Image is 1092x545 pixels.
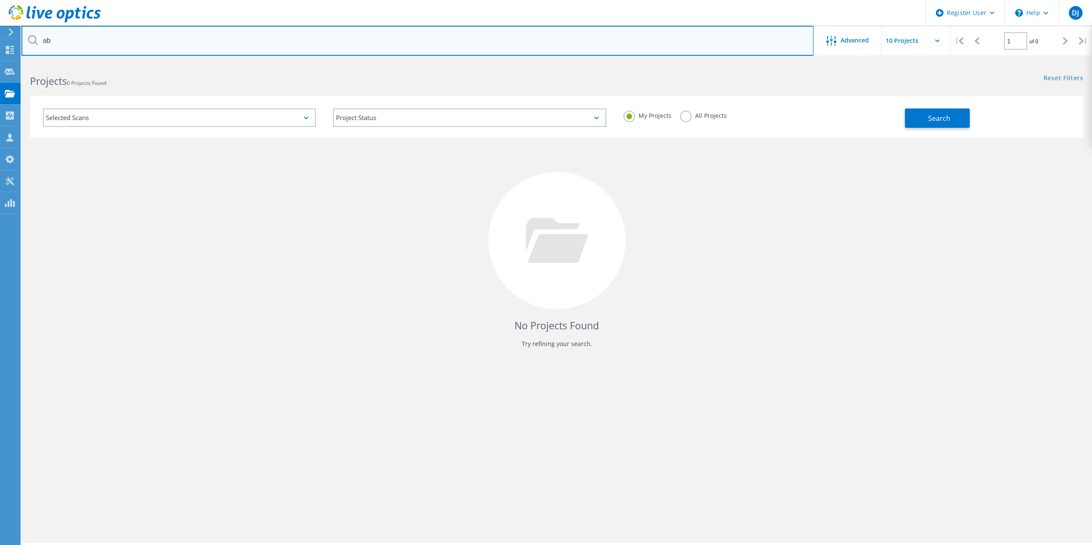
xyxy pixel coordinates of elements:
p: Try refining your search. [39,337,1075,351]
label: All Projects [680,111,727,119]
span: Advanced [841,37,869,43]
input: Search projects by name, owner, ID, company, etc [21,26,814,56]
svg: \n [1015,9,1023,17]
div: Selected Scans [43,108,316,127]
span: of 0 [1029,38,1038,45]
b: Projects [30,74,67,88]
div: Project Status [333,108,606,127]
label: My Projects [623,111,672,119]
span: 0 Projects Found [67,79,106,87]
a: Live Optics Dashboard [9,18,101,24]
div: | [1074,26,1092,56]
div: | [950,26,968,56]
span: Search [928,114,950,123]
span: DJ [1072,9,1079,16]
button: Search [905,108,970,128]
h4: No Projects Found [39,319,1075,333]
a: Reset Filters [1044,75,1083,82]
